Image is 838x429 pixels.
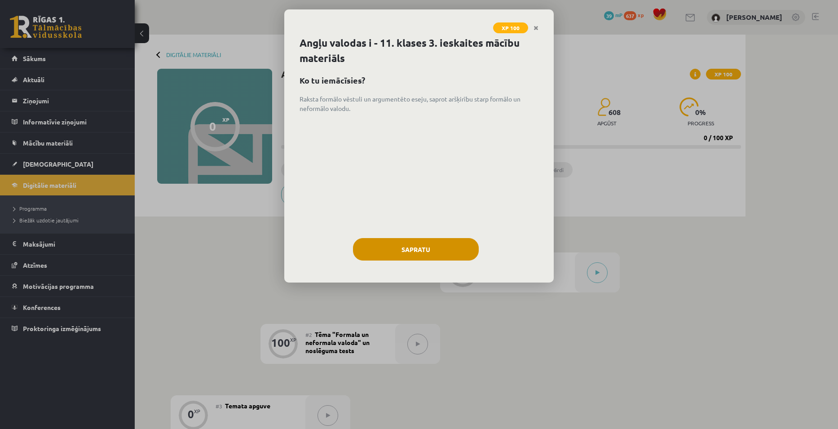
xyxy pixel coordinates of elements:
[493,22,528,33] span: XP 100
[528,19,544,37] a: Close
[300,35,538,66] h1: Angļu valodas i - 11. klases 3. ieskaites mācību materiāls
[353,238,479,261] button: Sapratu
[300,74,538,86] h2: Ko tu iemācīsies?
[300,94,538,113] p: Raksta formālo vēstuli un argumentēto eseju, saprot aršķirību starp formālo un neformālo valodu.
